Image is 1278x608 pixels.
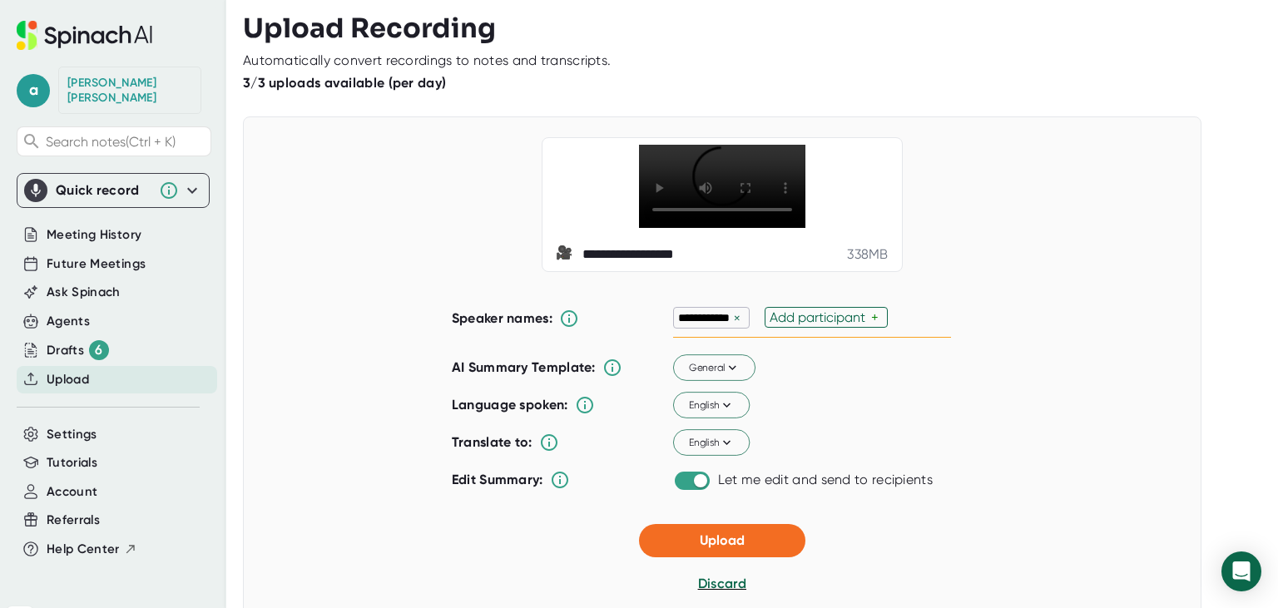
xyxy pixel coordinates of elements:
button: English [673,430,750,457]
div: Quick record [24,174,202,207]
button: Future Meetings [47,255,146,274]
span: General [689,360,741,375]
button: Meeting History [47,225,141,245]
div: Quick record [56,182,151,199]
span: Help Center [47,540,120,559]
div: × [730,310,745,326]
span: Discard [698,576,746,591]
button: Agents [47,312,90,331]
button: Upload [47,370,89,389]
div: 338 MB [847,246,889,263]
span: English [689,435,735,450]
span: video [556,245,576,264]
div: Andy Huntley [67,76,192,105]
b: Speaker names: [452,310,552,326]
button: General [673,355,755,382]
div: Open Intercom Messenger [1221,551,1261,591]
span: a [17,74,50,107]
button: Tutorials [47,453,97,472]
button: Discard [698,574,746,594]
div: Automatically convert recordings to notes and transcripts. [243,52,611,69]
b: 3/3 uploads available (per day) [243,75,446,91]
button: Referrals [47,511,100,530]
button: Upload [639,524,805,557]
div: Drafts [47,340,109,360]
span: English [689,398,735,413]
div: Let me edit and send to recipients [718,472,933,488]
button: Settings [47,425,97,444]
b: Edit Summary: [452,472,543,487]
span: Upload [700,532,745,548]
span: Search notes (Ctrl + K) [46,134,206,150]
b: Translate to: [452,434,532,450]
button: Drafts 6 [47,340,109,360]
b: Language spoken: [452,397,568,413]
div: 6 [89,340,109,360]
button: Account [47,482,97,502]
button: English [673,393,750,419]
button: Ask Spinach [47,283,121,302]
div: Add participant [770,309,871,325]
div: + [871,309,883,325]
button: Help Center [47,540,137,559]
h3: Upload Recording [243,12,1261,44]
b: AI Summary Template: [452,359,596,376]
